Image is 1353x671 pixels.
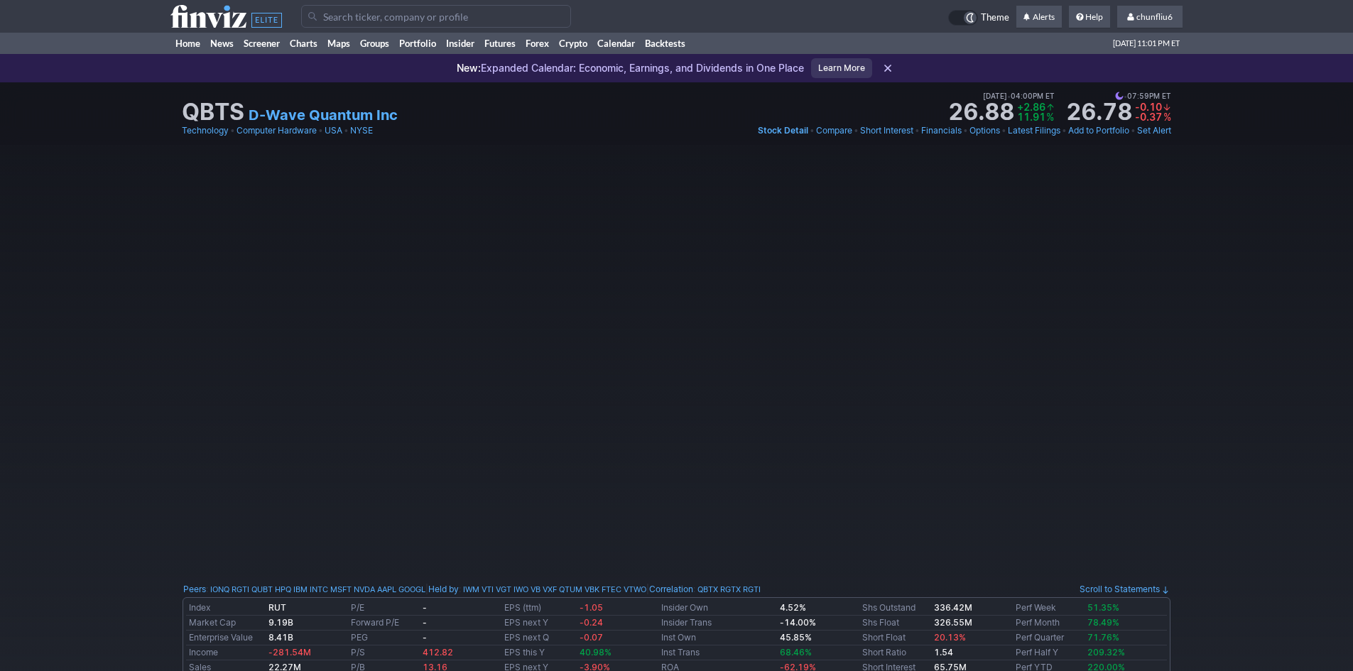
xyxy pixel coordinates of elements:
[170,33,205,54] a: Home
[1017,111,1045,123] span: 11.91
[531,582,540,596] a: VB
[330,582,352,596] a: MSFT
[948,101,1014,124] strong: 26.88
[521,33,554,54] a: Forex
[697,582,718,596] a: QBTX
[921,124,962,138] a: Financials
[1115,89,1171,102] span: 07:59PM ET
[811,58,872,78] a: Learn More
[646,582,761,596] div: | :
[441,33,479,54] a: Insider
[640,33,690,54] a: Backtests
[210,582,229,596] a: IONQ
[580,602,603,613] span: -1.05
[239,33,285,54] a: Screener
[398,582,425,596] a: GOOGL
[1131,124,1136,138] span: •
[592,33,640,54] a: Calendar
[482,582,494,596] a: VTI
[186,616,266,631] td: Market Cap
[859,601,931,616] td: Shs Outstand
[1137,124,1171,138] a: Set Alert
[658,601,777,616] td: Insider Own
[810,124,815,138] span: •
[554,33,592,54] a: Crypto
[350,124,373,138] a: NYSE
[720,582,741,596] a: RGTX
[463,582,479,596] a: IWM
[1016,6,1062,28] a: Alerts
[1117,6,1183,28] a: chunfliu6
[580,617,603,628] span: -0.24
[1008,124,1060,138] a: Latest Filings
[624,582,646,596] a: VTWO
[981,10,1009,26] span: Theme
[758,125,808,136] span: Stock Detail
[1087,617,1119,628] span: 78.49%
[743,582,761,596] a: RGTI
[1013,601,1085,616] td: Perf Week
[268,632,293,643] b: 8.41B
[1066,101,1132,124] strong: 26.78
[1080,584,1170,594] a: Scroll to Statements
[780,632,812,643] b: 45.85%
[543,582,557,596] a: VXF
[425,582,646,596] div: | :
[423,632,427,643] b: -
[496,582,511,596] a: VGT
[862,647,906,658] a: Short Ratio
[354,582,375,596] a: NVDA
[854,124,859,138] span: •
[249,105,398,125] a: D-Wave Quantum Inc
[602,582,621,596] a: FTEC
[186,601,266,616] td: Index
[1087,602,1119,613] span: 51.35%
[423,602,427,613] b: -
[310,582,328,596] a: INTC
[1013,645,1085,660] td: Perf Half Y
[348,601,420,616] td: P/E
[232,582,249,596] a: RGTI
[948,10,1009,26] a: Theme
[934,632,966,643] a: 20.13%
[1001,124,1006,138] span: •
[658,631,777,645] td: Inst Own
[182,101,244,124] h1: QBTS
[251,582,273,596] a: QUBT
[501,645,576,660] td: EPS this Y
[285,33,322,54] a: Charts
[585,582,599,596] a: VBK
[318,124,323,138] span: •
[559,582,582,596] a: QTUM
[780,602,806,613] b: 4.52%
[186,631,266,645] td: Enterprise Value
[325,124,342,138] a: USA
[501,616,576,631] td: EPS next Y
[816,124,852,138] a: Compare
[1007,89,1011,102] span: •
[501,601,576,616] td: EPS (ttm)
[268,647,311,658] span: -281.54M
[457,61,804,75] p: Expanded Calendar: Economic, Earnings, and Dividends in One Place
[934,602,972,613] b: 336.42M
[969,124,1000,138] a: Options
[230,124,235,138] span: •
[423,617,427,628] b: -
[183,582,425,596] div: :
[780,617,816,628] b: -14.00%
[1135,111,1162,123] span: -0.37
[860,124,913,138] a: Short Interest
[344,124,349,138] span: •
[859,616,931,631] td: Shs Float
[934,647,953,658] a: 1.54
[934,617,972,628] b: 326.55M
[1008,125,1060,136] span: Latest Filings
[649,584,693,594] a: Correlation
[423,647,453,658] span: 412.82
[1046,111,1054,123] span: %
[862,632,906,643] a: Short Float
[183,584,206,594] a: Peers
[1124,89,1127,102] span: •
[186,645,266,660] td: Income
